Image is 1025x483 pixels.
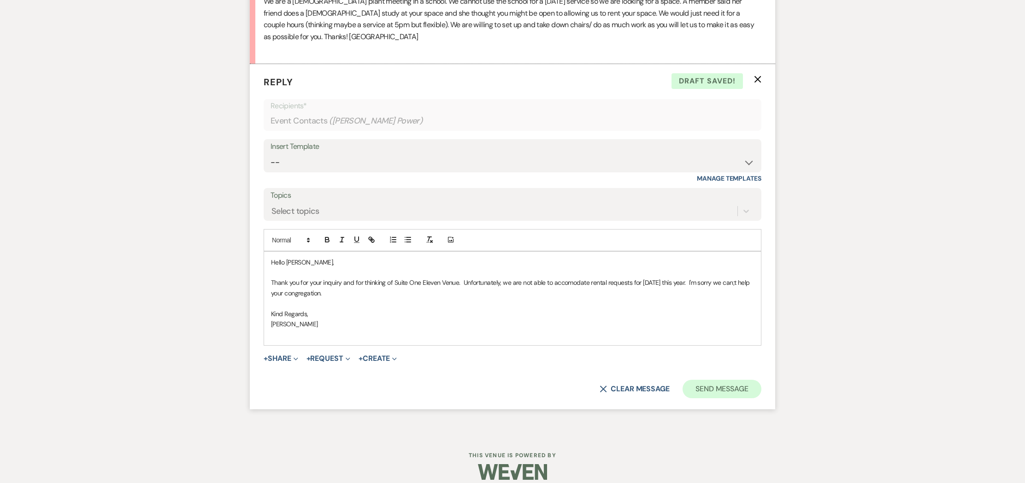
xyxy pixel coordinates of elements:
p: Hello [PERSON_NAME], [271,257,754,267]
p: Kind Regards, [271,309,754,319]
button: Send Message [683,380,761,398]
div: Insert Template [271,140,754,153]
span: ( [PERSON_NAME] Power ) [329,115,423,127]
button: Share [264,355,298,362]
span: + [264,355,268,362]
div: Event Contacts [271,112,754,130]
a: Manage Templates [697,174,761,183]
button: Clear message [600,385,670,393]
div: Select topics [271,205,319,217]
button: Request [306,355,350,362]
p: Recipients* [271,100,754,112]
button: Create [359,355,397,362]
label: Topics [271,189,754,202]
p: Thank you for your inquiry and for thinking of Suite One Eleven Venue. Unfortunately, we are not ... [271,277,754,298]
span: Draft saved! [672,73,743,89]
span: + [306,355,311,362]
span: + [359,355,363,362]
span: Reply [264,76,293,88]
p: [PERSON_NAME] [271,319,754,329]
